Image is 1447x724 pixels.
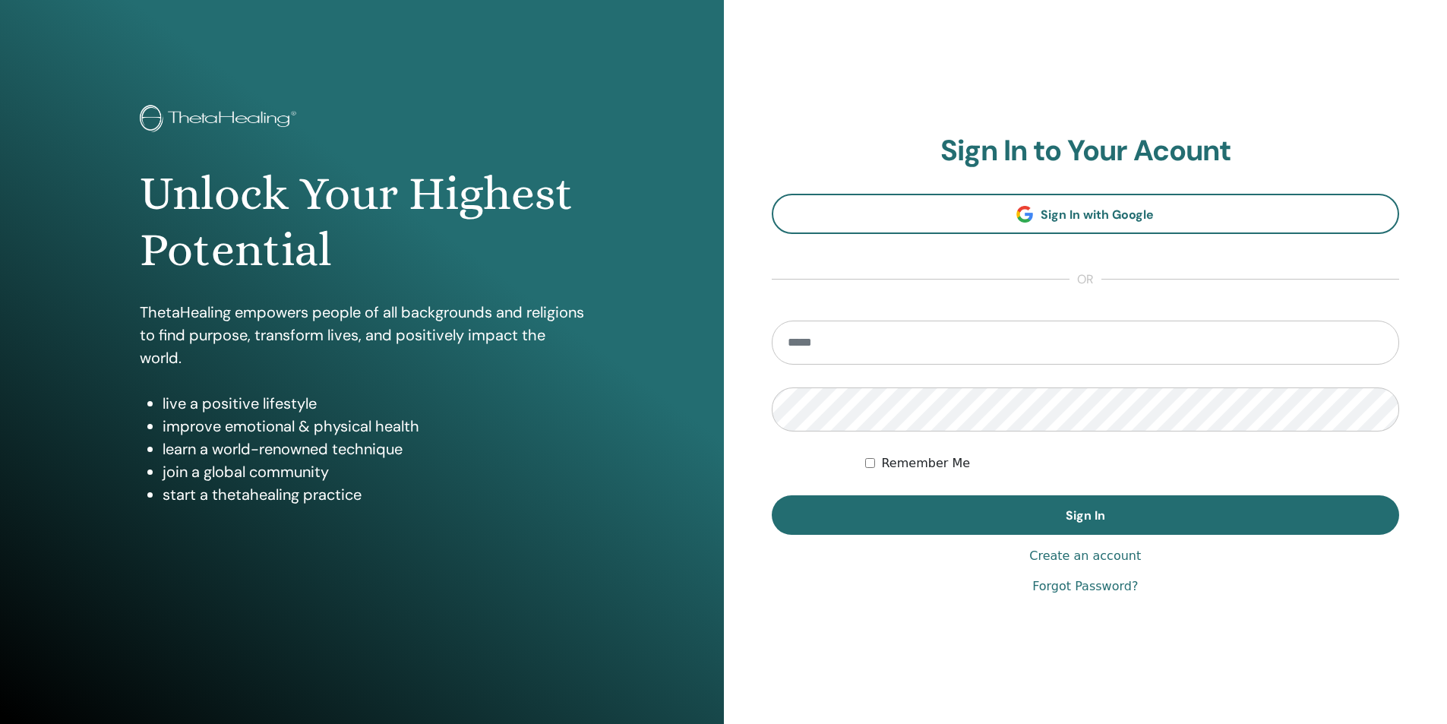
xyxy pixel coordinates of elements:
[1032,577,1138,596] a: Forgot Password?
[163,415,584,438] li: improve emotional & physical health
[772,134,1400,169] h2: Sign In to Your Acount
[163,460,584,483] li: join a global community
[163,392,584,415] li: live a positive lifestyle
[1069,270,1101,289] span: or
[772,495,1400,535] button: Sign In
[163,483,584,506] li: start a thetahealing practice
[772,194,1400,234] a: Sign In with Google
[881,454,970,473] label: Remember Me
[140,166,584,279] h1: Unlock Your Highest Potential
[865,454,1399,473] div: Keep me authenticated indefinitely or until I manually logout
[140,301,584,369] p: ThetaHealing empowers people of all backgrounds and religions to find purpose, transform lives, a...
[163,438,584,460] li: learn a world-renowned technique
[1029,547,1141,565] a: Create an account
[1041,207,1154,223] span: Sign In with Google
[1066,507,1105,523] span: Sign In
